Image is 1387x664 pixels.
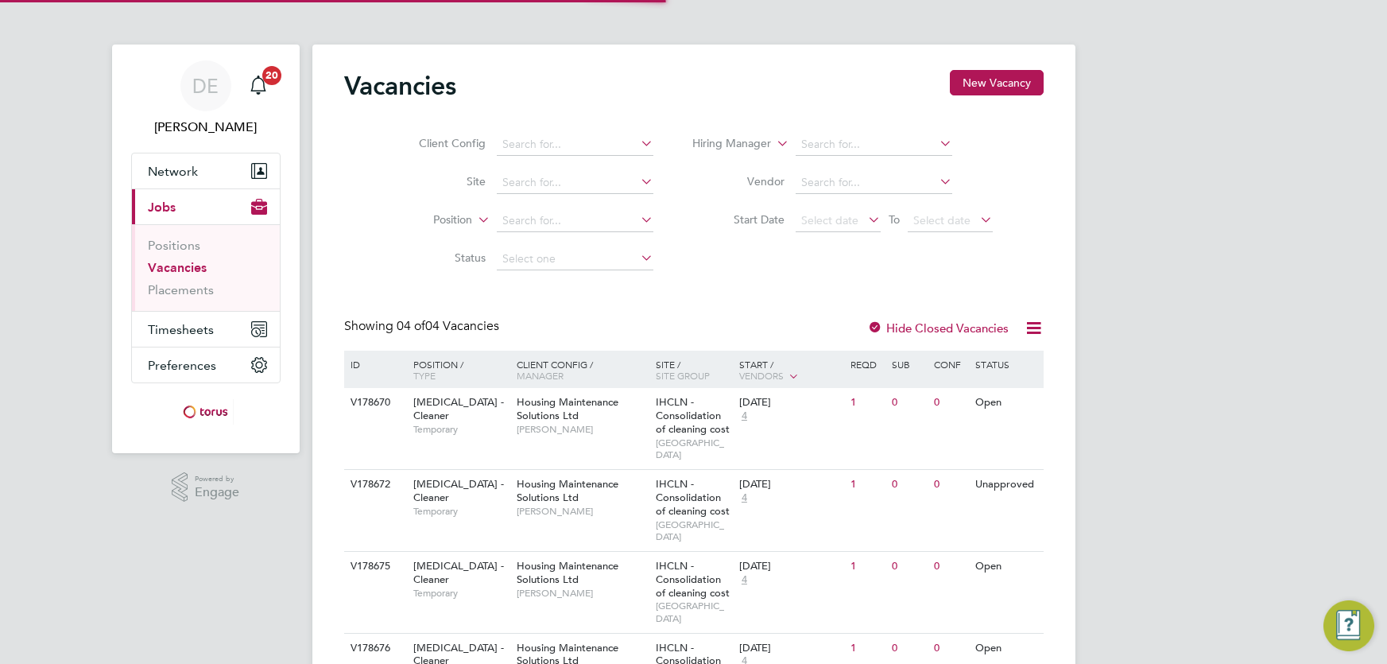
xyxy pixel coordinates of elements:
[739,573,750,587] span: 4
[347,552,402,581] div: V178675
[739,396,843,410] div: [DATE]
[847,470,888,499] div: 1
[796,172,952,194] input: Search for...
[847,351,888,378] div: Reqd
[971,388,1040,417] div: Open
[517,423,648,436] span: [PERSON_NAME]
[401,351,513,389] div: Position /
[739,642,843,655] div: [DATE]
[517,369,564,382] span: Manager
[888,552,929,581] div: 0
[195,472,239,486] span: Powered by
[132,189,280,224] button: Jobs
[739,478,843,491] div: [DATE]
[517,559,618,586] span: Housing Maintenance Solutions Ltd
[517,587,648,600] span: [PERSON_NAME]
[413,559,504,586] span: [MEDICAL_DATA] - Cleaner
[131,399,281,425] a: Go to home page
[517,477,618,504] span: Housing Maintenance Solutions Ltd
[394,136,486,150] label: Client Config
[347,388,402,417] div: V178670
[413,423,509,436] span: Temporary
[394,250,486,265] label: Status
[656,477,730,518] span: IHCLN - Consolidation of cleaning cost
[148,200,176,215] span: Jobs
[735,351,847,390] div: Start /
[347,634,402,663] div: V178676
[148,260,207,275] a: Vacancies
[971,634,1040,663] div: Open
[497,172,653,194] input: Search for...
[148,322,214,337] span: Timesheets
[801,213,858,227] span: Select date
[148,282,214,297] a: Placements
[132,348,280,382] button: Preferences
[796,134,952,156] input: Search for...
[971,552,1040,581] div: Open
[132,312,280,347] button: Timesheets
[131,60,281,137] a: DE[PERSON_NAME]
[950,70,1044,95] button: New Vacancy
[344,318,502,335] div: Showing
[394,174,486,188] label: Site
[847,634,888,663] div: 1
[242,60,274,111] a: 20
[652,351,735,389] div: Site /
[930,552,971,581] div: 0
[262,66,281,85] span: 20
[656,369,710,382] span: Site Group
[739,491,750,505] span: 4
[413,505,509,518] span: Temporary
[513,351,652,389] div: Client Config /
[656,559,730,600] span: IHCLN - Consolidation of cleaning cost
[195,486,239,499] span: Engage
[656,600,731,624] span: [GEOGRAPHIC_DATA]
[177,399,233,425] img: torus-logo-retina.png
[148,164,198,179] span: Network
[847,388,888,417] div: 1
[148,238,200,253] a: Positions
[693,212,785,227] label: Start Date
[888,634,929,663] div: 0
[132,224,280,311] div: Jobs
[847,552,888,581] div: 1
[888,470,929,499] div: 0
[347,351,402,378] div: ID
[971,351,1040,378] div: Status
[413,477,504,504] span: [MEDICAL_DATA] - Cleaner
[656,518,731,543] span: [GEOGRAPHIC_DATA]
[497,134,653,156] input: Search for...
[413,395,504,422] span: [MEDICAL_DATA] - Cleaner
[397,318,425,334] span: 04 of
[413,587,509,600] span: Temporary
[930,388,971,417] div: 0
[739,369,784,382] span: Vendors
[192,76,219,96] span: DE
[112,45,300,453] nav: Main navigation
[739,560,843,573] div: [DATE]
[888,351,929,378] div: Sub
[930,470,971,499] div: 0
[497,248,653,270] input: Select one
[913,213,971,227] span: Select date
[347,470,402,499] div: V178672
[884,209,905,230] span: To
[693,174,785,188] label: Vendor
[971,470,1040,499] div: Unapproved
[656,437,731,461] span: [GEOGRAPHIC_DATA]
[131,118,281,137] span: Danielle Ebden
[867,320,1009,336] label: Hide Closed Vacancies
[888,388,929,417] div: 0
[739,410,750,423] span: 4
[344,70,456,102] h2: Vacancies
[1323,600,1374,651] button: Engage Resource Center
[656,395,730,436] span: IHCLN - Consolidation of cleaning cost
[930,351,971,378] div: Conf
[397,318,499,334] span: 04 Vacancies
[381,212,472,228] label: Position
[148,358,216,373] span: Preferences
[517,505,648,518] span: [PERSON_NAME]
[517,395,618,422] span: Housing Maintenance Solutions Ltd
[132,153,280,188] button: Network
[497,210,653,232] input: Search for...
